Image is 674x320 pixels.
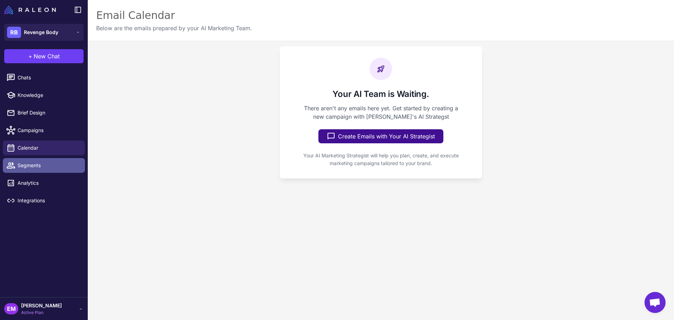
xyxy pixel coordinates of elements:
div: Email Calendar [96,8,252,22]
a: Integrations [3,193,85,208]
span: Chats [18,74,79,81]
a: Brief Design [3,105,85,120]
button: Create Emails with Your AI Strategist [318,129,443,143]
span: Integrations [18,197,79,204]
a: Campaigns [3,123,85,138]
img: Raleon Logo [4,6,56,14]
a: Calendar [3,141,85,155]
span: Revenge Body [24,28,58,36]
span: Brief Design [18,109,79,117]
button: +New Chat [4,49,84,63]
span: Calendar [18,144,79,152]
button: RBRevenge Body [4,24,84,41]
a: Knowledge [3,88,85,103]
p: There aren't any emails here yet. Get started by creating a new campaign with [PERSON_NAME]'s AI ... [302,104,460,121]
span: + [28,52,32,60]
a: Chats [3,70,85,85]
a: Raleon Logo [4,6,59,14]
a: Chat abierto [645,292,666,313]
p: Below are the emails prepared by your AI Marketing Team. [96,24,252,32]
h2: Your AI Team is Waiting. [302,89,460,100]
span: New Chat [34,52,60,60]
span: [PERSON_NAME] [21,302,62,309]
p: Your AI Marketing Strategist will help you plan, create, and execute marketing campaigns tailored... [291,152,471,167]
span: Segments [18,162,79,169]
span: Knowledge [18,91,79,99]
span: Active Plan [21,309,62,316]
div: EM [4,303,18,314]
div: RB [7,27,21,38]
a: Analytics [3,176,85,190]
span: Analytics [18,179,79,187]
a: Segments [3,158,85,173]
span: Campaigns [18,126,79,134]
